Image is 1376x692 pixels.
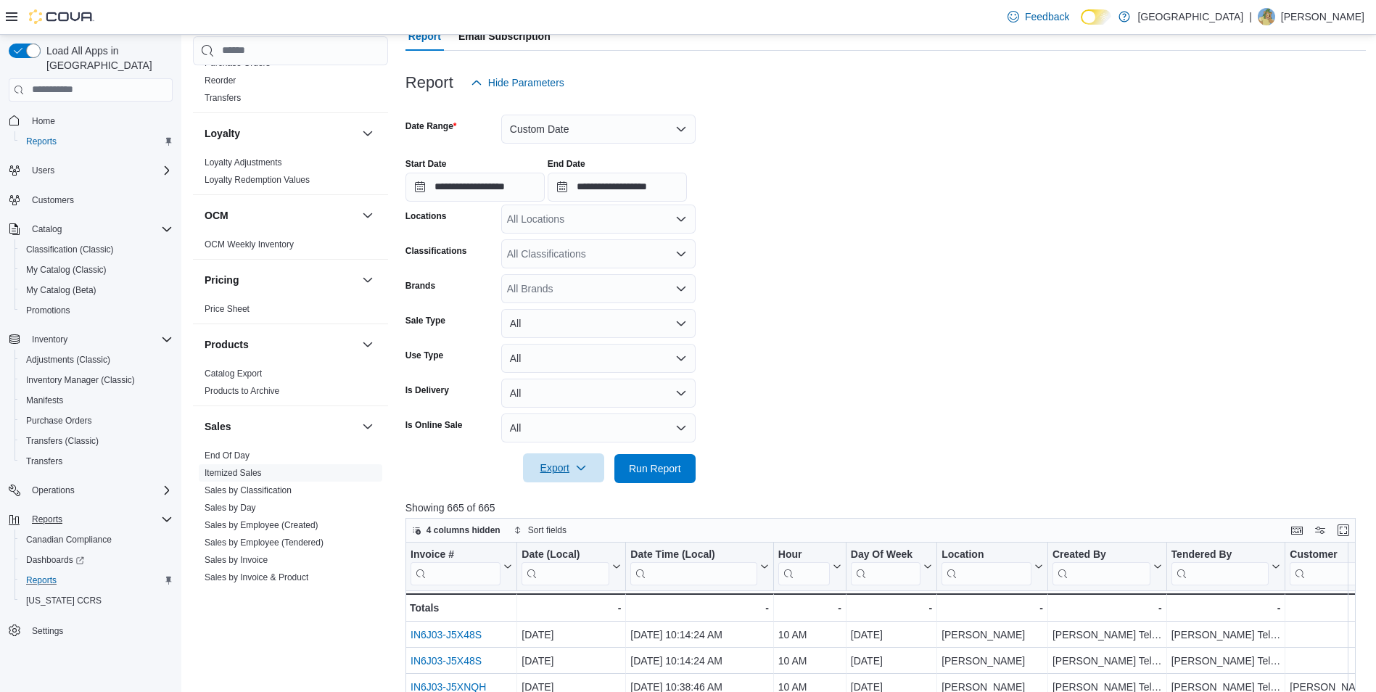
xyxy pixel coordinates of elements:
[15,370,178,390] button: Inventory Manager (Classic)
[630,548,757,585] div: Date Time (Local)
[1052,652,1162,670] div: [PERSON_NAME] Teljega
[26,415,92,427] span: Purchase Orders
[205,419,356,434] button: Sales
[20,432,173,450] span: Transfers (Classic)
[193,300,388,324] div: Pricing
[778,599,841,617] div: -
[26,331,173,348] span: Inventory
[205,208,356,223] button: OCM
[20,453,68,470] a: Transfers
[20,392,173,409] span: Manifests
[20,592,107,609] a: [US_STATE] CCRS
[205,537,324,548] a: Sales by Employee (Tendered)
[15,590,178,611] button: [US_STATE] CCRS
[32,334,67,345] span: Inventory
[411,548,500,561] div: Invoice #
[406,522,506,539] button: 4 columns hidden
[205,368,262,379] span: Catalog Export
[26,162,173,179] span: Users
[778,652,841,670] div: 10 AM
[205,174,310,186] span: Loyalty Redemption Values
[20,261,173,279] span: My Catalog (Classic)
[205,75,236,86] a: Reorder
[614,454,696,483] button: Run Report
[20,531,173,548] span: Canadian Compliance
[26,284,96,296] span: My Catalog (Beta)
[1052,548,1150,585] div: Created By
[1052,599,1162,617] div: -
[205,554,268,566] span: Sales by Invoice
[405,315,445,326] label: Sale Type
[205,92,241,104] span: Transfers
[26,621,173,639] span: Settings
[1137,8,1243,25] p: [GEOGRAPHIC_DATA]
[359,125,376,142] button: Loyalty
[205,157,282,168] a: Loyalty Adjustments
[3,110,178,131] button: Home
[522,548,621,585] button: Date (Local)
[522,548,609,585] div: Date (Local)
[205,337,356,352] button: Products
[205,385,279,397] span: Products to Archive
[410,599,512,617] div: Totals
[501,413,696,442] button: All
[3,189,178,210] button: Customers
[411,629,482,640] a: IN6J03-J5X48S
[20,551,90,569] a: Dashboards
[32,625,63,637] span: Settings
[26,112,173,130] span: Home
[411,655,482,667] a: IN6J03-J5X48S
[193,236,388,259] div: OCM
[26,221,173,238] span: Catalog
[1288,522,1306,539] button: Keyboard shortcuts
[1171,548,1269,561] div: Tendered By
[15,530,178,550] button: Canadian Compliance
[488,75,564,90] span: Hide Parameters
[20,572,62,589] a: Reports
[675,248,687,260] button: Open list of options
[405,501,1366,515] p: Showing 665 of 665
[15,239,178,260] button: Classification (Classic)
[26,162,60,179] button: Users
[26,264,107,276] span: My Catalog (Classic)
[1281,8,1364,25] p: [PERSON_NAME]
[15,300,178,321] button: Promotions
[359,207,376,224] button: OCM
[205,485,292,495] a: Sales by Classification
[205,519,318,531] span: Sales by Employee (Created)
[359,336,376,353] button: Products
[3,160,178,181] button: Users
[205,450,250,461] a: End Of Day
[15,131,178,152] button: Reports
[205,520,318,530] a: Sales by Employee (Created)
[15,451,178,471] button: Transfers
[359,418,376,435] button: Sales
[26,244,114,255] span: Classification (Classic)
[522,599,621,617] div: -
[26,191,80,209] a: Customers
[427,524,500,536] span: 4 columns hidden
[522,548,609,561] div: Date (Local)
[205,450,250,461] span: End Of Day
[20,281,173,299] span: My Catalog (Beta)
[942,548,1043,585] button: Location
[20,551,173,569] span: Dashboards
[1171,548,1280,585] button: Tendered By
[778,548,841,585] button: Hour
[20,133,62,150] a: Reports
[501,115,696,144] button: Custom Date
[20,592,173,609] span: Washington CCRS
[205,555,268,565] a: Sales by Invoice
[778,626,841,643] div: 10 AM
[528,524,567,536] span: Sort fields
[205,303,250,315] span: Price Sheet
[405,74,453,91] h3: Report
[1171,626,1280,643] div: [PERSON_NAME] Teljega
[205,239,294,250] a: OCM Weekly Inventory
[205,467,262,479] span: Itemized Sales
[205,273,356,287] button: Pricing
[522,626,621,643] div: [DATE]
[32,165,54,176] span: Users
[20,371,173,389] span: Inventory Manager (Classic)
